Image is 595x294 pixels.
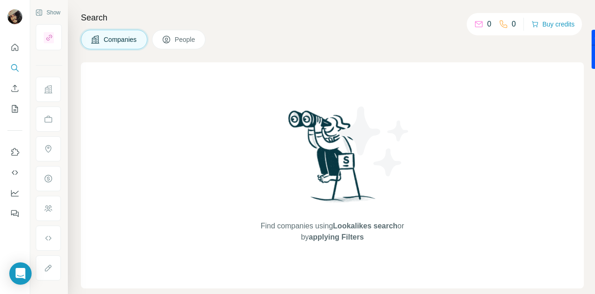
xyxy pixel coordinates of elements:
[531,18,575,31] button: Buy credits
[7,80,22,97] button: Enrich CSV
[7,9,22,24] img: Avatar
[512,19,516,30] p: 0
[7,205,22,222] button: Feedback
[7,185,22,201] button: Dashboard
[7,100,22,117] button: My lists
[104,35,138,44] span: Companies
[9,262,32,285] div: Open Intercom Messenger
[487,19,491,30] p: 0
[309,233,364,241] span: applying Filters
[7,144,22,160] button: Use Surfe on LinkedIn
[29,6,67,20] button: Show
[284,108,381,212] img: Surfe Illustration - Woman searching with binoculars
[7,39,22,56] button: Quick start
[258,220,407,243] span: Find companies using or by
[7,60,22,76] button: Search
[332,100,416,183] img: Surfe Illustration - Stars
[7,164,22,181] button: Use Surfe API
[333,222,397,230] span: Lookalikes search
[81,11,584,24] h4: Search
[175,35,196,44] span: People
